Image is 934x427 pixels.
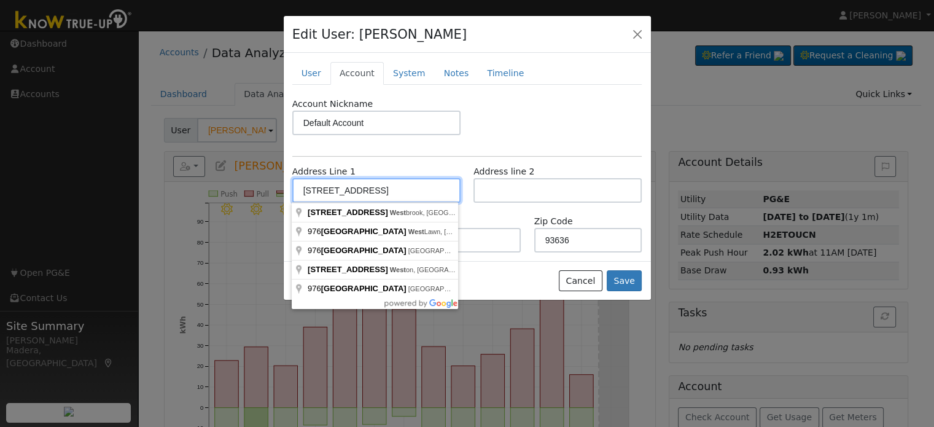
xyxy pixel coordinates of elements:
[408,228,424,235] span: West
[308,265,388,274] span: [STREET_ADDRESS]
[390,209,406,216] span: West
[292,98,373,111] label: Account Nickname
[308,284,408,293] span: 976
[321,227,407,236] span: [GEOGRAPHIC_DATA]
[408,285,609,292] span: [GEOGRAPHIC_DATA], [US_STATE], [GEOGRAPHIC_DATA]
[390,266,406,273] span: West
[434,62,478,85] a: Notes
[308,227,408,236] span: 976
[473,165,534,178] label: Address line 2
[408,228,589,235] span: Lawn, [GEOGRAPHIC_DATA], [GEOGRAPHIC_DATA]
[308,246,408,255] span: 976
[292,62,330,85] a: User
[308,208,388,217] span: [STREET_ADDRESS]
[478,62,533,85] a: Timeline
[384,62,435,85] a: System
[321,246,407,255] span: [GEOGRAPHIC_DATA]
[321,284,407,293] span: [GEOGRAPHIC_DATA]
[607,270,642,291] button: Save
[559,270,602,291] button: Cancel
[390,209,571,216] span: brook, [GEOGRAPHIC_DATA], [GEOGRAPHIC_DATA]
[390,266,562,273] span: on, [GEOGRAPHIC_DATA], [GEOGRAPHIC_DATA]
[330,62,384,85] a: Account
[292,165,356,178] label: Address Line 1
[534,215,573,228] label: Zip Code
[408,247,627,254] span: [GEOGRAPHIC_DATA], [GEOGRAPHIC_DATA], [GEOGRAPHIC_DATA]
[292,25,467,44] h4: Edit User: [PERSON_NAME]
